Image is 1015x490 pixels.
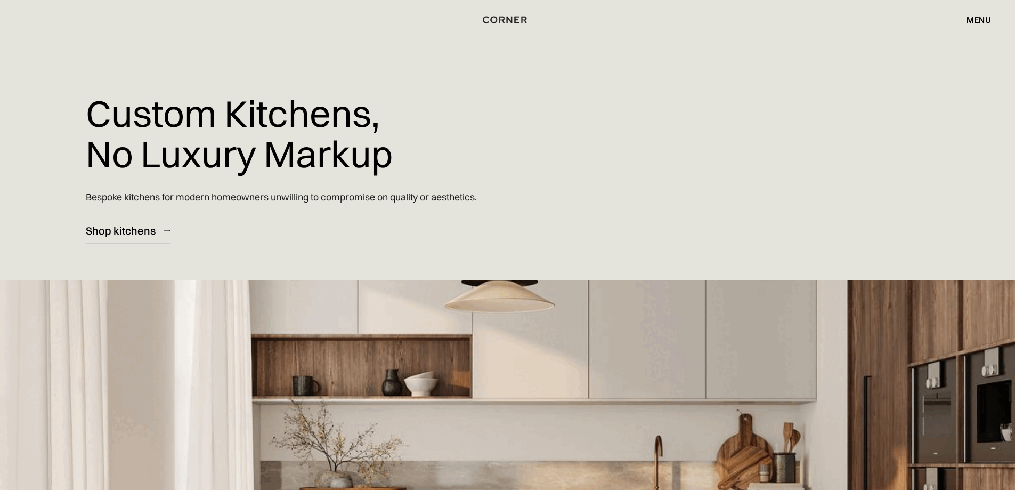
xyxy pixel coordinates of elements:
h1: Custom Kitchens, No Luxury Markup [86,85,393,182]
a: home [471,13,545,27]
a: Shop kitchens [86,218,170,244]
p: Bespoke kitchens for modern homeowners unwilling to compromise on quality or aesthetics. [86,182,477,212]
div: Shop kitchens [86,223,156,238]
div: menu [967,15,991,24]
div: menu [956,11,991,29]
